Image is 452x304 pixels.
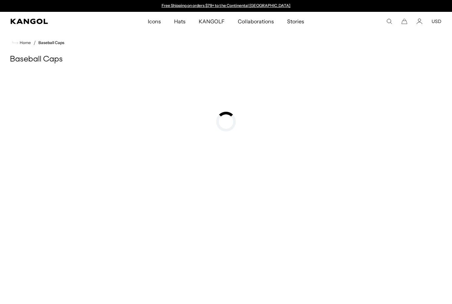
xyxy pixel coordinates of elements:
[199,12,225,31] span: KANGOLF
[162,3,291,8] a: Free Shipping on orders $79+ to the Continental [GEOGRAPHIC_DATA]
[432,18,441,24] button: USD
[192,12,231,31] a: KANGOLF
[12,40,31,46] a: Home
[158,3,294,9] div: Announcement
[158,3,294,9] div: 1 of 2
[141,12,168,31] a: Icons
[231,12,280,31] a: Collaborations
[148,12,161,31] span: Icons
[158,3,294,9] slideshow-component: Announcement bar
[287,12,304,31] span: Stories
[18,40,31,45] span: Home
[401,18,407,24] button: Cart
[11,19,98,24] a: Kangol
[238,12,274,31] span: Collaborations
[281,12,311,31] a: Stories
[386,18,392,24] summary: Search here
[168,12,192,31] a: Hats
[417,18,422,24] a: Account
[38,40,64,45] a: Baseball Caps
[31,39,36,47] li: /
[10,55,442,64] h1: Baseball Caps
[174,12,186,31] span: Hats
